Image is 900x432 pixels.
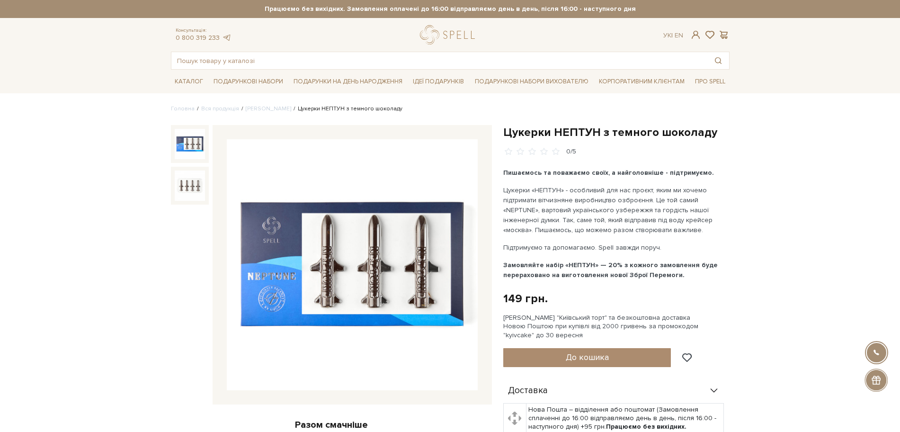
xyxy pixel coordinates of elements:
input: Пошук товару у каталозі [171,52,707,69]
a: Подарункові набори вихователю [471,73,592,90]
p: Підтримуємо та допомагаємо. Spell завжди поруч. [503,243,725,252]
b: Замовляйте набір «НЕПТУН» — 20% з кожного замовлення буде перераховано на виготовлення нової Збро... [503,261,718,279]
span: Консультація: [176,27,232,34]
strong: Працюємо без вихідних. Замовлення оплачені до 16:00 відправляємо день в день, після 16:00 - насту... [171,5,730,13]
span: | [671,31,673,39]
img: Цукерки НЕПТУН з темного шоколаду [175,129,205,159]
span: Доставка [508,387,548,395]
a: Корпоративним клієнтам [595,73,688,90]
a: Подарункові набори [210,74,287,89]
div: 0/5 [566,147,576,156]
a: Про Spell [691,74,729,89]
b: Пишаємось та поважаємо своїх, а найголовніше - підтримуємо. [503,169,714,177]
b: Працюємо без вихідних. [606,423,686,431]
span: До кошика [566,352,609,362]
a: En [675,31,683,39]
button: До кошика [503,348,671,367]
p: Цукерки «НЕПТУН» - особливий для нас проєкт, яким ми хочемо підтримати вітчизняне виробництво озб... [503,185,725,235]
a: Головна [171,105,195,112]
img: Цукерки НЕПТУН з темного шоколаду [175,171,205,201]
a: [PERSON_NAME] [246,105,291,112]
a: Вся продукція [201,105,239,112]
img: Цукерки НЕПТУН з темного шоколаду [227,139,478,390]
div: 149 грн. [503,291,548,306]
a: logo [420,25,479,45]
div: [PERSON_NAME] "Київський торт" та безкоштовна доставка Новою Поштою при купівлі від 2000 гривень ... [503,314,730,340]
div: Разом смачніше [171,419,492,431]
a: telegram [222,34,232,42]
a: Каталог [171,74,207,89]
li: Цукерки НЕПТУН з темного шоколаду [291,105,402,113]
div: Ук [663,31,683,40]
a: 0 800 319 233 [176,34,220,42]
a: Ідеї подарунків [409,74,468,89]
a: Подарунки на День народження [290,74,406,89]
button: Пошук товару у каталозі [707,52,729,69]
h1: Цукерки НЕПТУН з темного шоколаду [503,125,730,140]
